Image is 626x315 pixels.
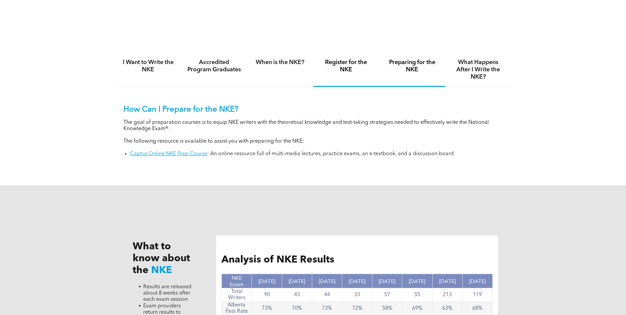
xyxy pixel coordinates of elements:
th: [DATE] [342,274,372,288]
td: 57 [372,288,402,302]
h4: When is the NKE? [253,59,307,66]
span: Results are released about 8 weeks after each exam session [143,284,191,302]
h4: I Want to Write the NKE [121,59,175,73]
h4: Preparing for the NKE [385,59,439,73]
th: [DATE] [312,274,342,288]
th: [DATE] [372,274,402,288]
a: Captus Online NKE Prep Course [130,151,207,157]
h4: What Happens After I Write the NKE? [451,59,505,81]
span: Analysis of NKE Results [221,255,334,265]
td: 44 [312,288,342,302]
th: [DATE] [282,274,312,288]
td: 55 [402,288,432,302]
td: 90 [252,288,282,302]
th: [DATE] [462,274,492,288]
p: The following resource is available to assist you with preparing for the NKE: [123,138,503,145]
h4: Register for the NKE [319,59,373,73]
th: [DATE] [402,274,432,288]
td: Total Writers [222,288,252,302]
span: NKE [151,265,172,275]
td: 213 [432,288,462,302]
td: 33 [342,288,372,302]
li: : An online resource full of multi-media lectures, practice exams, an e-textbook, and a discussio... [130,151,503,157]
th: NKE Exam [222,274,252,288]
th: [DATE] [252,274,282,288]
td: 43 [282,288,312,302]
td: 119 [462,288,492,302]
p: How Can I Prepare for the NKE? [123,105,503,115]
th: [DATE] [432,274,462,288]
h4: Accredited Program Graduates [187,59,241,73]
p: The goal of preparation courses is to equip NKE writers with the theoretical knowledge and test-t... [123,120,503,132]
span: What to know about the [133,242,190,275]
